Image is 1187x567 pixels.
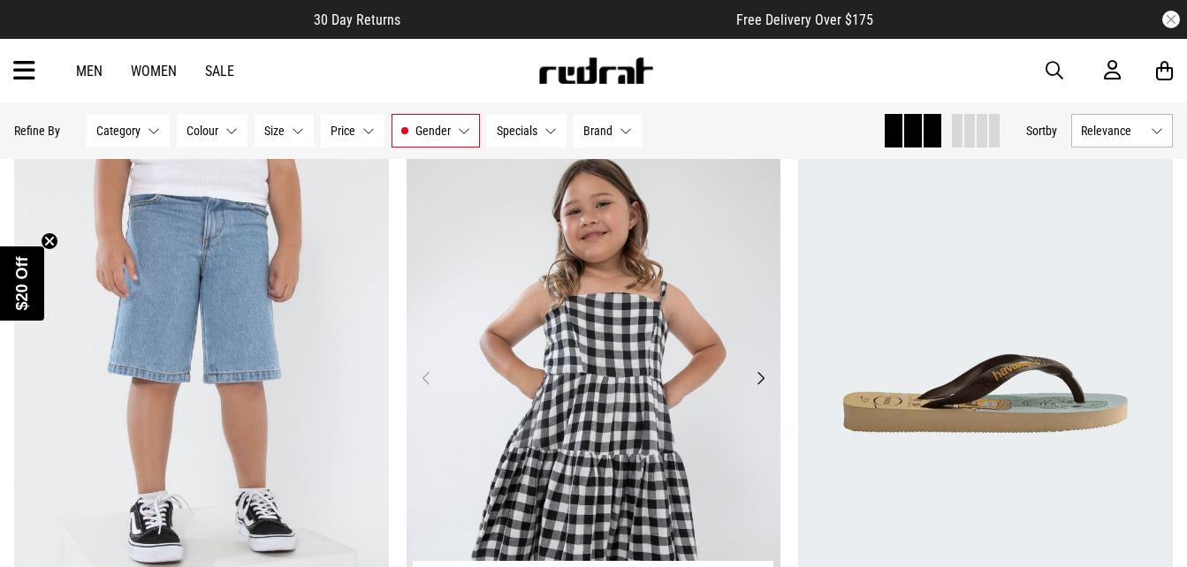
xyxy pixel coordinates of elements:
[264,124,285,138] span: Size
[415,124,451,138] span: Gender
[1081,124,1144,138] span: Relevance
[436,11,701,28] iframe: Customer reviews powered by Trustpilot
[255,114,314,147] button: Size
[96,124,141,138] span: Category
[574,114,642,147] button: Brand
[1071,114,1173,147] button: Relevance
[583,124,613,138] span: Brand
[392,114,480,147] button: Gender
[41,232,58,250] button: Close teaser
[131,63,177,79] a: Women
[331,124,355,138] span: Price
[749,367,772,389] button: Next
[314,11,400,28] span: 30 Day Returns
[1046,124,1057,138] span: by
[14,124,60,138] p: Refine By
[13,256,31,310] span: $20 Off
[186,124,218,138] span: Colour
[487,114,567,147] button: Specials
[321,114,384,147] button: Price
[537,57,654,84] img: Redrat logo
[14,7,67,60] button: Open LiveChat chat widget
[1026,120,1057,141] button: Sortby
[76,63,103,79] a: Men
[205,63,234,79] a: Sale
[87,114,170,147] button: Category
[415,367,438,389] button: Previous
[177,114,247,147] button: Colour
[497,124,537,138] span: Specials
[736,11,873,28] span: Free Delivery Over $175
